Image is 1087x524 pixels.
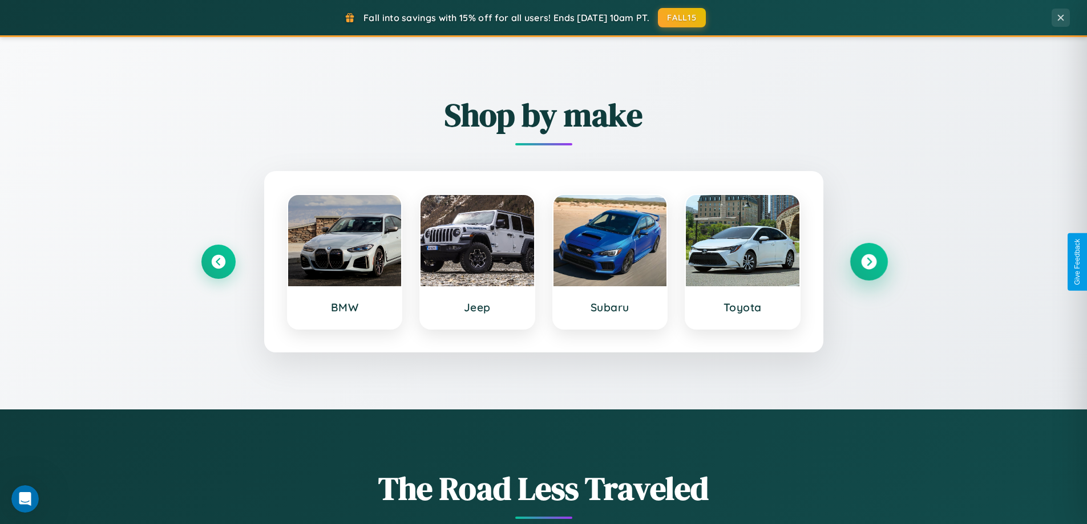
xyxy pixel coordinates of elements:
button: FALL15 [658,8,706,27]
iframe: Intercom live chat [11,485,39,513]
h2: Shop by make [201,93,886,137]
h3: Subaru [565,300,656,314]
h3: Toyota [697,300,788,314]
span: Fall into savings with 15% off for all users! Ends [DATE] 10am PT. [363,12,649,23]
h3: BMW [300,300,390,314]
h3: Jeep [432,300,523,314]
h1: The Road Less Traveled [201,466,886,510]
div: Give Feedback [1073,239,1081,285]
